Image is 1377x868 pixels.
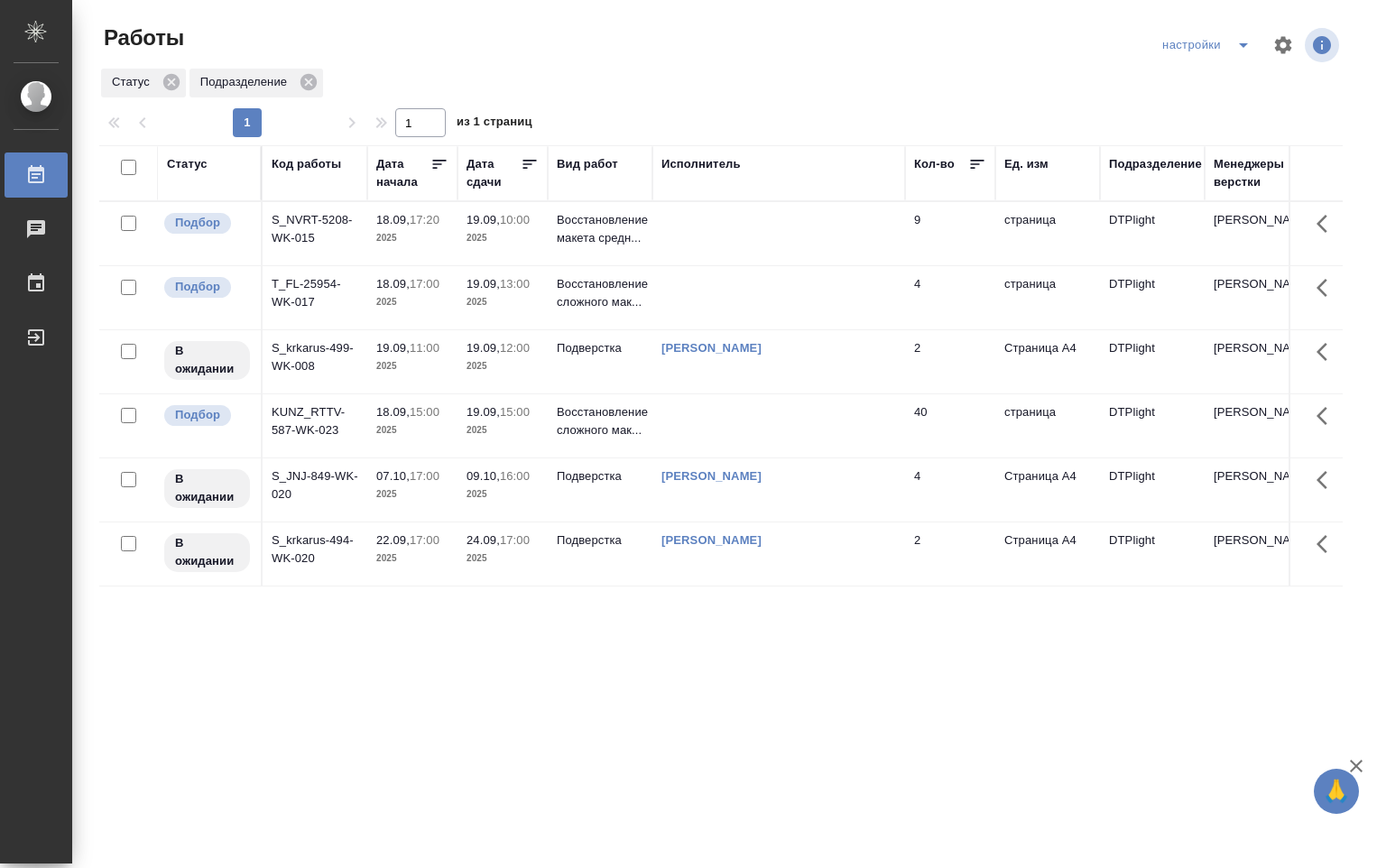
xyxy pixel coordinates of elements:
button: Здесь прячутся важные кнопки [1306,202,1349,245]
div: Можно подбирать исполнителей [162,211,252,235]
button: Здесь прячутся важные кнопки [1306,458,1349,502]
td: 4 [905,458,995,522]
td: S_krkarus-499-WK-008 [263,330,367,393]
div: Подразделение [1109,155,1202,173]
td: страница [995,266,1100,329]
td: S_JNJ-849-WK-020 [263,458,367,522]
p: 19.09, [467,277,500,291]
p: В ожидании [175,342,239,378]
a: [PERSON_NAME] [661,341,762,355]
p: 2025 [467,549,539,568]
p: 19.09, [467,341,500,355]
div: Исполнитель назначен, приступать к работе пока рано [162,339,252,382]
p: [PERSON_NAME] [1214,211,1300,229]
p: 22.09, [376,533,410,547]
p: Восстановление макета средн... [557,211,643,247]
button: Здесь прячутся важные кнопки [1306,522,1349,566]
p: 2025 [467,485,539,503]
p: Статус [112,73,156,91]
p: 17:00 [410,277,439,291]
p: [PERSON_NAME] [1214,531,1300,549]
div: Исполнитель [661,155,741,173]
p: 13:00 [500,277,530,291]
td: DTPlight [1100,202,1205,265]
p: 2025 [376,421,448,439]
td: 9 [905,202,995,265]
span: Работы [99,23,184,52]
div: Ед. изм [1004,155,1049,173]
td: Страница А4 [995,330,1100,393]
td: 4 [905,266,995,329]
p: 2025 [376,293,448,311]
p: [PERSON_NAME] [1214,339,1300,357]
div: split button [1158,31,1261,60]
a: [PERSON_NAME] [661,533,762,547]
p: 2025 [376,549,448,568]
p: 15:00 [500,405,530,419]
p: 18.09, [376,405,410,419]
p: 19.09, [467,213,500,226]
td: Страница А4 [995,458,1100,522]
p: 19.09, [376,341,410,355]
div: Дата начала [376,155,430,191]
td: S_NVRT-5208-WK-015 [263,202,367,265]
p: 10:00 [500,213,530,226]
td: S_krkarus-494-WK-020 [263,522,367,586]
p: 24.09, [467,533,500,547]
p: 2025 [467,293,539,311]
div: Статус [101,69,186,97]
p: 2025 [467,357,539,375]
p: 12:00 [500,341,530,355]
p: [PERSON_NAME] [1214,467,1300,485]
p: 2025 [376,357,448,375]
p: 17:00 [410,533,439,547]
div: Исполнитель назначен, приступать к работе пока рано [162,531,252,574]
p: В ожидании [175,534,239,570]
td: T_FL-25954-WK-017 [263,266,367,329]
p: 17:20 [410,213,439,226]
td: Страница А4 [995,522,1100,586]
td: DTPlight [1100,394,1205,457]
td: DTPlight [1100,266,1205,329]
p: Подверстка [557,467,643,485]
div: Дата сдачи [467,155,521,191]
td: 40 [905,394,995,457]
td: DTPlight [1100,330,1205,393]
button: 🙏 [1314,769,1359,814]
div: Можно подбирать исполнителей [162,403,252,428]
p: В ожидании [175,470,239,506]
p: 18.09, [376,277,410,291]
div: Подразделение [189,69,323,97]
td: DTPlight [1100,522,1205,586]
td: 2 [905,522,995,586]
p: Восстановление сложного мак... [557,403,643,439]
p: Подверстка [557,339,643,357]
span: Настроить таблицу [1261,23,1305,67]
p: 17:00 [500,533,530,547]
span: из 1 страниц [457,111,532,137]
td: KUNZ_RTTV-587-WK-023 [263,394,367,457]
p: [PERSON_NAME] [1214,275,1300,293]
p: Подбор [175,278,220,296]
p: Подбор [175,214,220,232]
p: Подразделение [200,73,293,91]
td: DTPlight [1100,458,1205,522]
div: Вид работ [557,155,618,173]
p: 16:00 [500,469,530,483]
td: страница [995,202,1100,265]
div: Кол-во [914,155,955,173]
p: Восстановление сложного мак... [557,275,643,311]
p: 2025 [467,421,539,439]
div: Статус [167,155,208,173]
p: [PERSON_NAME] [1214,403,1300,421]
span: 🙏 [1321,772,1352,810]
p: Подбор [175,406,220,424]
p: 2025 [376,229,448,247]
p: 18.09, [376,213,410,226]
span: Посмотреть информацию [1305,28,1343,62]
button: Здесь прячутся важные кнопки [1306,394,1349,438]
td: 2 [905,330,995,393]
p: 15:00 [410,405,439,419]
div: Код работы [272,155,341,173]
p: 2025 [376,485,448,503]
